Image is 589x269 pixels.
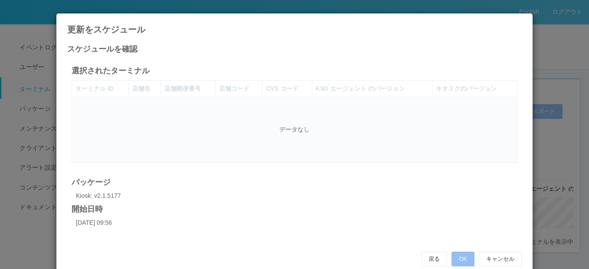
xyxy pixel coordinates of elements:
button: キャンセル [479,252,522,266]
h4: パッケージ [72,178,517,187]
div: CVS コード [266,84,308,93]
div: KSD エージェント のバージョン [316,84,429,93]
div: キオスクのバージョン [436,84,514,93]
div: 店舗郵便番号 [164,84,212,93]
div: 店舗コード [219,84,259,93]
div: ターミナル ID [75,84,125,93]
td: データなし [72,97,517,162]
h4: 選択されたターミナル [72,67,517,75]
p: [DATE] 09:56 [76,218,517,227]
div: 店舗名 [132,84,157,93]
h4: スケジュールを確認 [67,45,522,54]
h4: 更新をスケジュール [67,25,522,34]
p: Kiosk: v2.1.5177 [76,191,517,200]
button: 戻る [421,252,447,266]
button: OK [452,252,474,266]
h4: 開始日時 [72,205,517,214]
